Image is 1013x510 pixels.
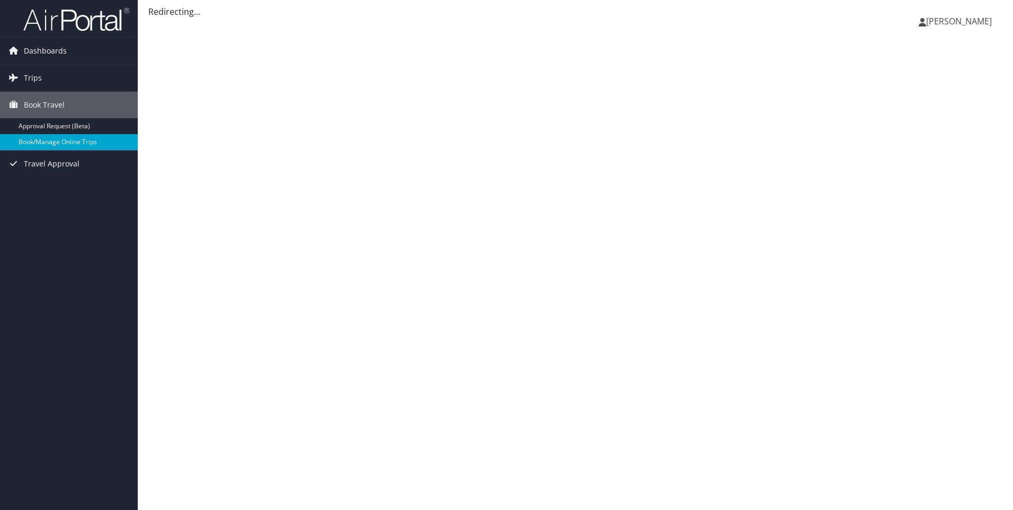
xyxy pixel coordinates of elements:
[926,15,992,27] span: [PERSON_NAME]
[24,65,42,91] span: Trips
[23,7,129,32] img: airportal-logo.png
[919,5,1002,37] a: [PERSON_NAME]
[24,92,65,118] span: Book Travel
[24,151,79,177] span: Travel Approval
[148,5,1002,18] div: Redirecting...
[24,38,67,64] span: Dashboards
